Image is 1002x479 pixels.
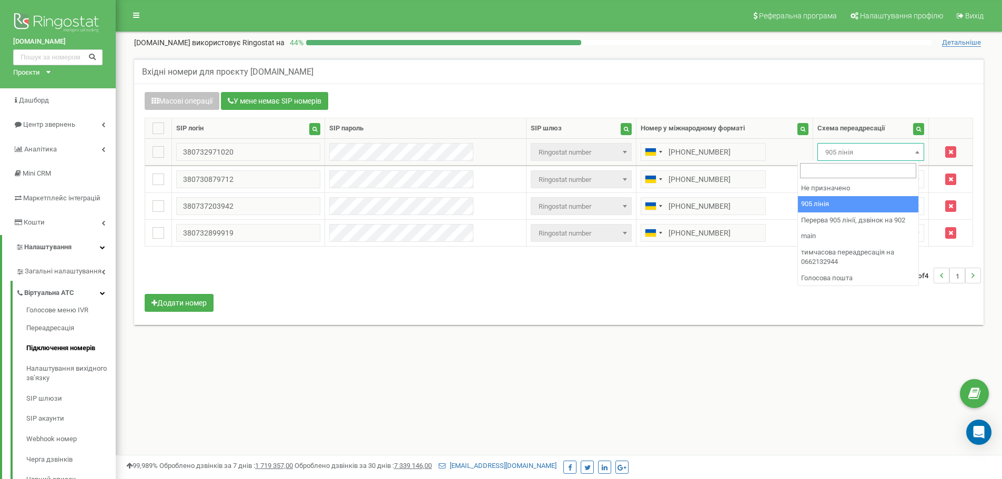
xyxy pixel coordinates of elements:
[23,120,75,128] span: Центр звернень
[531,170,632,188] span: Ringostat number
[949,268,965,283] li: 1
[24,243,72,251] span: Налаштування
[860,12,943,20] span: Налаштування профілю
[26,318,116,339] a: Переадресація
[26,389,116,409] a: SIP шлюзи
[534,226,628,241] span: Ringostat number
[534,172,628,187] span: Ringostat number
[531,124,562,134] div: SIP шлюз
[26,429,116,450] a: Webhook номер
[145,92,219,110] button: Масові операції
[176,124,204,134] div: SIP логін
[641,144,665,160] div: Telephone country code
[26,450,116,470] a: Черга дзвінків
[641,170,766,188] input: 050 123 4567
[25,267,102,277] span: Загальні налаштування
[641,171,665,188] div: Telephone country code
[13,68,40,78] div: Проєкти
[142,67,313,77] h5: Вхідні номери для проєкту [DOMAIN_NAME]
[759,12,837,20] span: Реферальна програма
[285,37,306,48] p: 44 %
[531,143,632,161] span: Ringostat number
[534,145,628,160] span: Ringostat number
[798,212,918,229] li: Перерва 905 лінії, дзвінок на 902
[534,199,628,214] span: Ringostat number
[16,281,116,302] a: Віртуальна АТС
[918,271,925,280] span: of
[13,49,103,65] input: Пошук за номером
[641,198,665,215] div: Telephone country code
[394,462,432,470] u: 7 339 146,00
[26,409,116,429] a: SIP акаунти
[641,224,766,242] input: 050 123 4567
[798,196,918,212] li: 905 лінія
[145,294,214,312] button: Додати номер
[13,37,103,47] a: [DOMAIN_NAME]
[13,11,103,37] img: Ringostat logo
[24,288,74,298] span: Віртуальна АТС
[24,218,45,226] span: Кошти
[942,38,981,47] span: Детальніше
[909,257,981,294] nav: ...
[295,462,432,470] span: Оброблено дзвінків за 30 днів :
[909,268,934,283] span: 0-4 4
[966,420,991,445] div: Open Intercom Messenger
[255,462,293,470] u: 1 719 357,00
[531,224,632,242] span: Ringostat number
[159,462,293,470] span: Оброблено дзвінків за 7 днів :
[126,462,158,470] span: 99,989%
[23,194,100,202] span: Маркетплейс інтеграцій
[817,143,924,161] span: 905 лінія
[26,359,116,389] a: Налаштування вихідного зв’язку
[817,124,885,134] div: Схема переадресації
[192,38,285,47] span: використовує Ringostat на
[23,169,51,177] span: Mini CRM
[26,338,116,359] a: Підключення номерів
[641,197,766,215] input: 050 123 4567
[19,96,49,104] span: Дашборд
[2,235,116,260] a: Налаштування
[798,180,918,197] li: Не призначено
[24,145,57,153] span: Аналiтика
[16,259,116,281] a: Загальні налаштування
[798,228,918,244] li: main
[641,225,665,241] div: Telephone country code
[531,197,632,215] span: Ringostat number
[134,37,285,48] p: [DOMAIN_NAME]
[325,118,526,139] th: SIP пароль
[641,124,745,134] div: Номер у міжнародному форматі
[798,244,918,270] li: тимчасова переадресація на 0662132944
[439,462,556,470] a: [EMAIL_ADDRESS][DOMAIN_NAME]
[965,12,984,20] span: Вихід
[641,143,766,161] input: 050 123 4567
[821,145,920,160] span: 905 лінія
[26,305,116,318] a: Голосове меню IVR
[798,270,918,287] li: Голосова пошта
[221,92,328,110] button: У мене немає SIP номерів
